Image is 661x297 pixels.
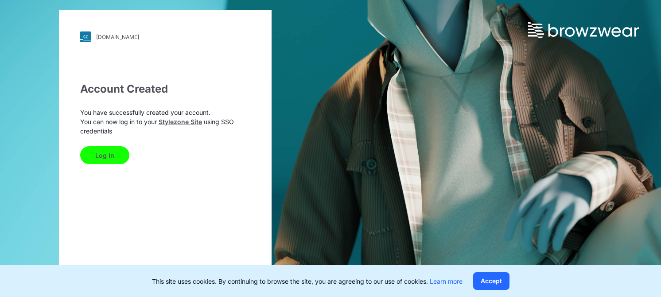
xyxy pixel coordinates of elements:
a: Learn more [430,277,463,285]
img: browzwear-logo.73288ffb.svg [528,22,639,38]
p: You have successfully created your account. [80,108,250,117]
button: Log In [80,146,129,164]
p: This site uses cookies. By continuing to browse the site, you are agreeing to our use of cookies. [152,277,463,286]
img: svg+xml;base64,PHN2ZyB3aWR0aD0iMjgiIGhlaWdodD0iMjgiIHZpZXdCb3g9IjAgMCAyOCAyOCIgZmlsbD0ibm9uZSIgeG... [80,31,91,42]
div: Account Created [80,81,250,97]
a: Stylezone Site [159,118,202,125]
a: [DOMAIN_NAME] [80,31,250,42]
p: You can now log in to your using SSO credentials [80,117,250,136]
div: [DOMAIN_NAME] [96,34,139,40]
button: Accept [473,272,509,290]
